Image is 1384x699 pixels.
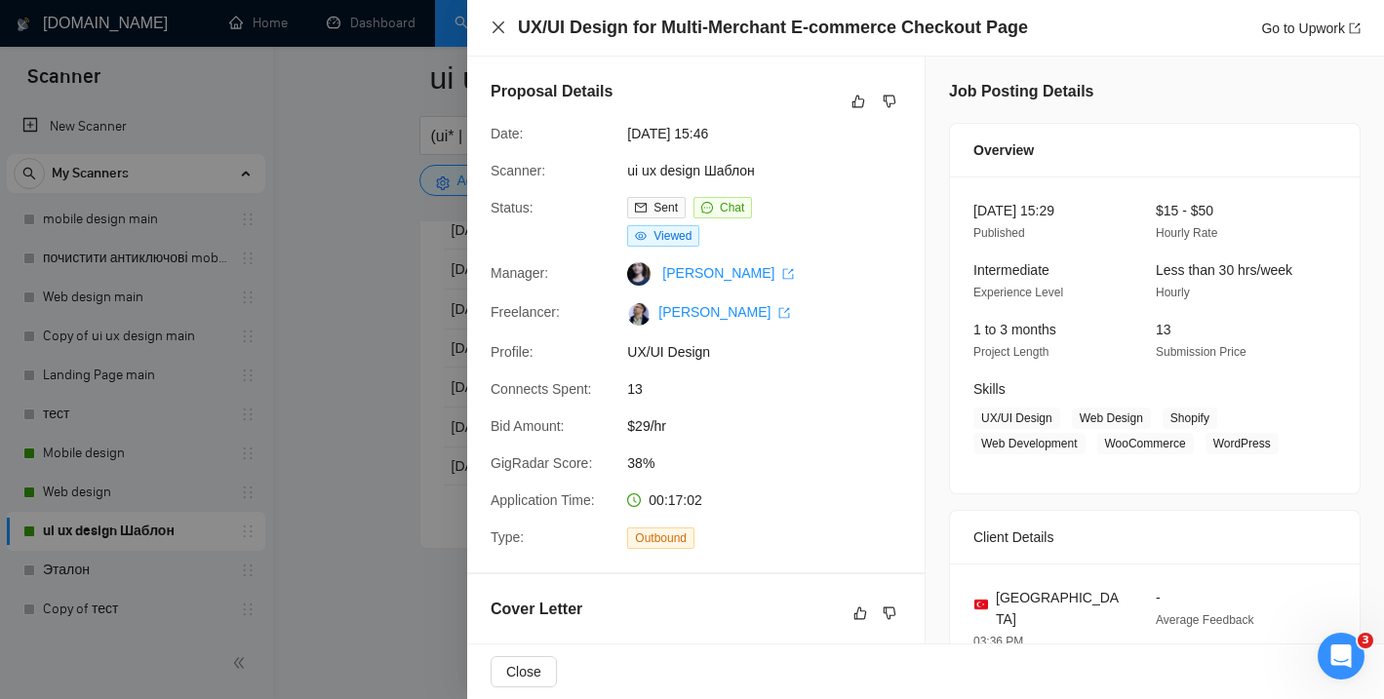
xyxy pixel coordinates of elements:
[491,80,613,103] h5: Proposal Details
[1318,633,1364,680] iframe: Intercom live chat
[973,408,1060,429] span: UX/UI Design
[701,202,713,214] span: message
[627,123,920,144] span: [DATE] 15:46
[491,200,534,215] span: Status:
[973,381,1006,397] span: Skills
[1156,203,1213,218] span: $15 - $50
[491,344,534,360] span: Profile:
[973,322,1056,337] span: 1 to 3 months
[851,94,865,109] span: like
[949,80,1093,103] h5: Job Posting Details
[782,268,794,280] span: export
[973,286,1063,299] span: Experience Level
[491,492,595,508] span: Application Time:
[973,203,1054,218] span: [DATE] 15:29
[1156,286,1190,299] span: Hourly
[1156,322,1171,337] span: 13
[653,201,678,214] span: Sent
[878,602,901,625] button: dislike
[491,381,592,397] span: Connects Spent:
[1097,433,1194,454] span: WooCommerce
[973,433,1086,454] span: Web Development
[627,452,920,474] span: 38%
[878,90,901,113] button: dislike
[491,455,592,471] span: GigRadar Score:
[1358,633,1373,648] span: 3
[778,307,790,319] span: export
[883,94,896,109] span: dislike
[973,511,1336,563] div: Client Details
[649,492,702,508] span: 00:17:02
[853,605,867,621] span: like
[1072,408,1151,429] span: Web Design
[1156,345,1246,359] span: Submission Price
[1156,590,1161,605] span: -
[883,605,896,621] span: dislike
[491,529,524,545] span: Type:
[1349,22,1361,34] span: export
[973,262,1049,278] span: Intermediate
[627,302,651,326] img: c1OJkIx-IadjRms18ePMftOofhKLVhqZZQLjKjBy8mNgn5WQQo-UtPhwQ197ONuZaa
[627,493,641,507] span: clock-circle
[627,341,920,363] span: UX/UI Design
[973,139,1034,161] span: Overview
[849,602,872,625] button: like
[491,126,523,141] span: Date:
[973,226,1025,240] span: Published
[1156,226,1217,240] span: Hourly Rate
[1156,613,1254,627] span: Average Feedback
[1206,433,1279,454] span: WordPress
[491,418,565,434] span: Bid Amount:
[627,527,694,549] span: Outbound
[973,635,1023,648] span: 03:36 PM
[491,304,560,320] span: Freelancer:
[973,345,1048,359] span: Project Length
[1163,408,1217,429] span: Shopify
[491,598,582,621] h5: Cover Letter
[491,265,548,281] span: Manager:
[518,16,1028,40] h4: UX/UI Design for Multi-Merchant E-commerce Checkout Page
[491,163,545,178] span: Scanner:
[1261,20,1361,36] a: Go to Upworkexport
[506,661,541,682] span: Close
[720,201,744,214] span: Chat
[847,90,870,113] button: like
[658,304,790,320] a: [PERSON_NAME] export
[491,19,506,35] span: close
[627,160,920,181] span: ui ux design Шаблон
[996,587,1125,630] span: [GEOGRAPHIC_DATA]
[635,202,647,214] span: mail
[627,415,920,437] span: $29/hr
[662,265,794,281] a: [PERSON_NAME] export
[491,656,557,687] button: Close
[627,378,920,400] span: 13
[491,19,506,36] button: Close
[974,598,988,611] img: 🇹🇷
[653,229,692,243] span: Viewed
[635,230,647,242] span: eye
[1156,262,1292,278] span: Less than 30 hrs/week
